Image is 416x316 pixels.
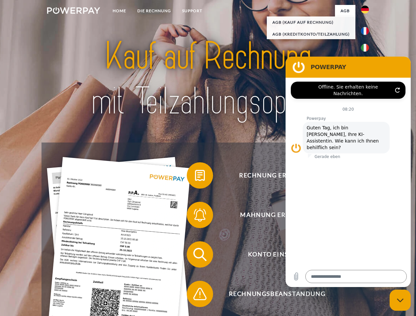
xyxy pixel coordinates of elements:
button: Mahnung erhalten? [187,202,358,228]
button: Rechnungsbeanstandung [187,281,358,307]
a: AGB (Kreditkonto/Teilzahlung) [267,28,355,40]
a: SUPPORT [177,5,208,17]
img: title-powerpay_de.svg [63,32,353,126]
iframe: Schaltfläche zum Öffnen des Messaging-Fensters; Konversation läuft [390,290,411,311]
span: Rechnung erhalten? [196,162,358,189]
a: DIE RECHNUNG [132,5,177,17]
img: qb_bell.svg [192,207,208,223]
img: de [361,6,369,13]
button: Rechnung erhalten? [187,162,358,189]
a: Home [107,5,132,17]
img: qb_warning.svg [192,286,208,302]
img: logo-powerpay-white.svg [47,7,100,14]
img: it [361,44,369,52]
a: AGB (Kauf auf Rechnung) [267,16,355,28]
img: fr [361,27,369,35]
img: qb_bill.svg [192,167,208,184]
span: Rechnungsbeanstandung [196,281,358,307]
button: Konto einsehen [187,241,358,268]
a: agb [335,5,355,17]
img: qb_search.svg [192,246,208,263]
span: Konto einsehen [196,241,358,268]
iframe: Messaging-Fenster [286,57,411,287]
span: Mahnung erhalten? [196,202,358,228]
